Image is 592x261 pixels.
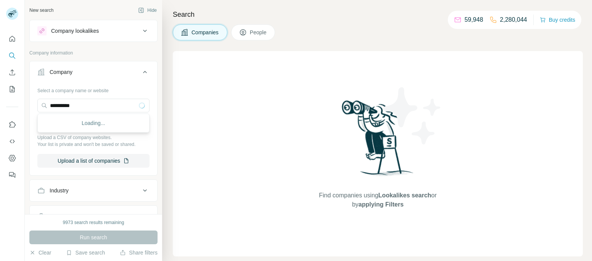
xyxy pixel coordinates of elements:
span: Companies [191,29,219,36]
div: Company lookalikes [51,27,99,35]
div: New search [29,7,53,14]
button: Use Surfe API [6,135,18,148]
button: My lists [6,82,18,96]
p: Your list is private and won't be saved or shared. [37,141,150,148]
p: Upload a CSV of company websites. [37,134,150,141]
button: Company [30,63,157,84]
button: Search [6,49,18,62]
div: HQ location [50,213,77,220]
span: Find companies using or by [317,191,439,209]
button: Use Surfe on LinkedIn [6,118,18,131]
button: Buy credits [540,14,575,25]
button: Enrich CSV [6,66,18,79]
span: People [250,29,267,36]
button: Save search [66,249,105,256]
button: Clear [29,249,51,256]
button: Dashboard [6,151,18,165]
button: Industry [30,181,157,200]
button: HQ location [30,207,157,226]
p: 2,280,044 [500,15,527,24]
div: 9973 search results remaining [63,219,124,226]
img: Surfe Illustration - Woman searching with binoculars [338,98,418,183]
h4: Search [173,9,583,20]
button: Share filters [120,249,158,256]
div: Company [50,68,72,76]
p: 59,948 [465,15,483,24]
img: Surfe Illustration - Stars [378,82,447,150]
button: Hide [133,5,162,16]
p: Company information [29,50,158,56]
button: Quick start [6,32,18,46]
span: applying Filters [359,201,404,208]
div: Loading... [39,115,148,131]
button: Upload a list of companies [37,154,150,168]
span: Lookalikes search [378,192,431,199]
div: Industry [50,187,69,194]
div: Select a company name or website [37,84,150,94]
button: Company lookalikes [30,22,157,40]
button: Feedback [6,168,18,182]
